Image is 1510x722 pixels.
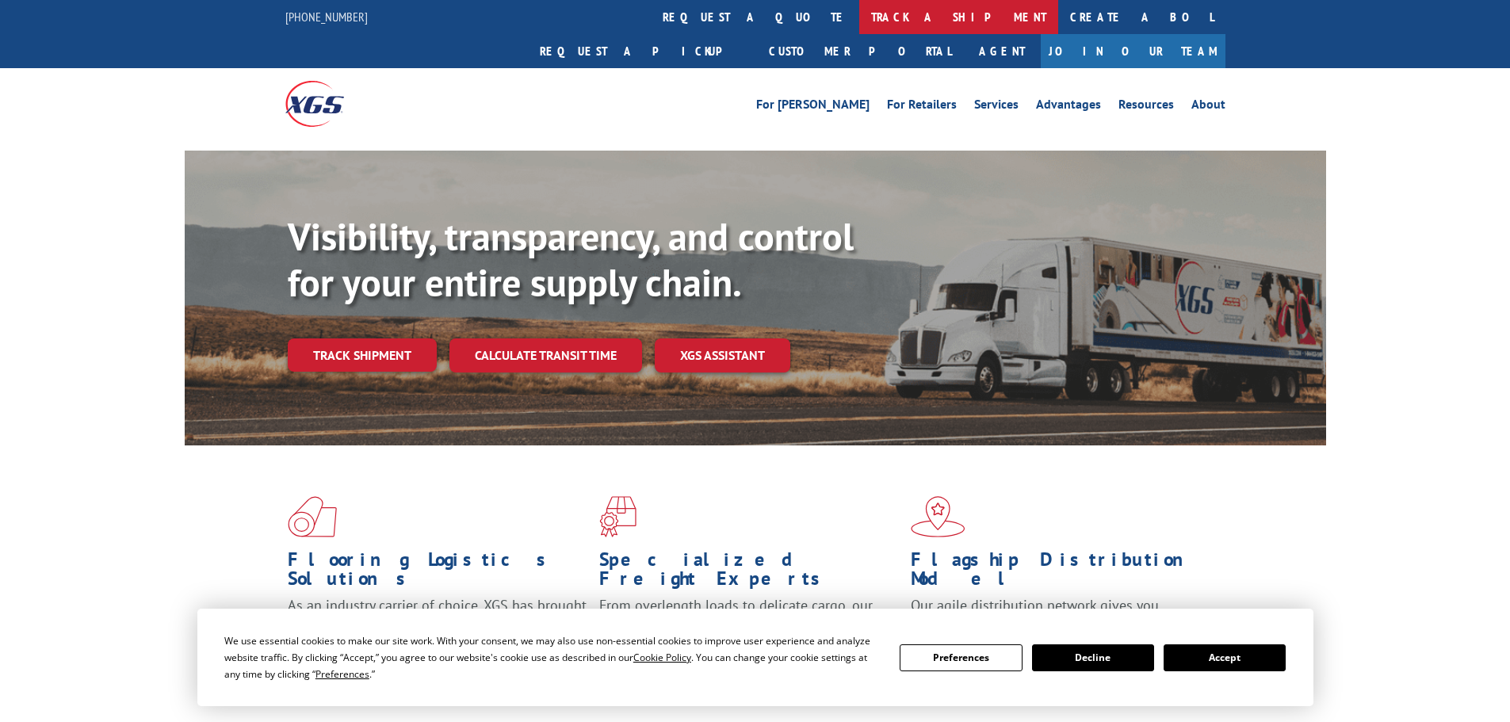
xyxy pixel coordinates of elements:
a: Resources [1118,98,1174,116]
img: xgs-icon-focused-on-flooring-red [599,496,636,537]
a: About [1191,98,1225,116]
a: For Retailers [887,98,957,116]
b: Visibility, transparency, and control for your entire supply chain. [288,212,854,307]
img: xgs-icon-flagship-distribution-model-red [911,496,965,537]
a: [PHONE_NUMBER] [285,9,368,25]
a: Services [974,98,1019,116]
h1: Specialized Freight Experts [599,550,899,596]
a: Track shipment [288,338,437,372]
span: As an industry carrier of choice, XGS has brought innovation and dedication to flooring logistics... [288,596,587,652]
img: xgs-icon-total-supply-chain-intelligence-red [288,496,337,537]
a: Agent [963,34,1041,68]
a: Customer Portal [757,34,963,68]
a: XGS ASSISTANT [655,338,790,372]
a: Advantages [1036,98,1101,116]
span: Our agile distribution network gives you nationwide inventory management on demand. [911,596,1202,633]
div: Cookie Consent Prompt [197,609,1313,706]
button: Decline [1032,644,1154,671]
a: Join Our Team [1041,34,1225,68]
button: Preferences [900,644,1022,671]
p: From overlength loads to delicate cargo, our experienced staff knows the best way to move your fr... [599,596,899,667]
span: Preferences [315,667,369,681]
div: We use essential cookies to make our site work. With your consent, we may also use non-essential ... [224,632,881,682]
span: Cookie Policy [633,651,691,664]
button: Accept [1164,644,1286,671]
a: Calculate transit time [449,338,642,372]
h1: Flagship Distribution Model [911,550,1210,596]
a: For [PERSON_NAME] [756,98,870,116]
a: Request a pickup [528,34,757,68]
h1: Flooring Logistics Solutions [288,550,587,596]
